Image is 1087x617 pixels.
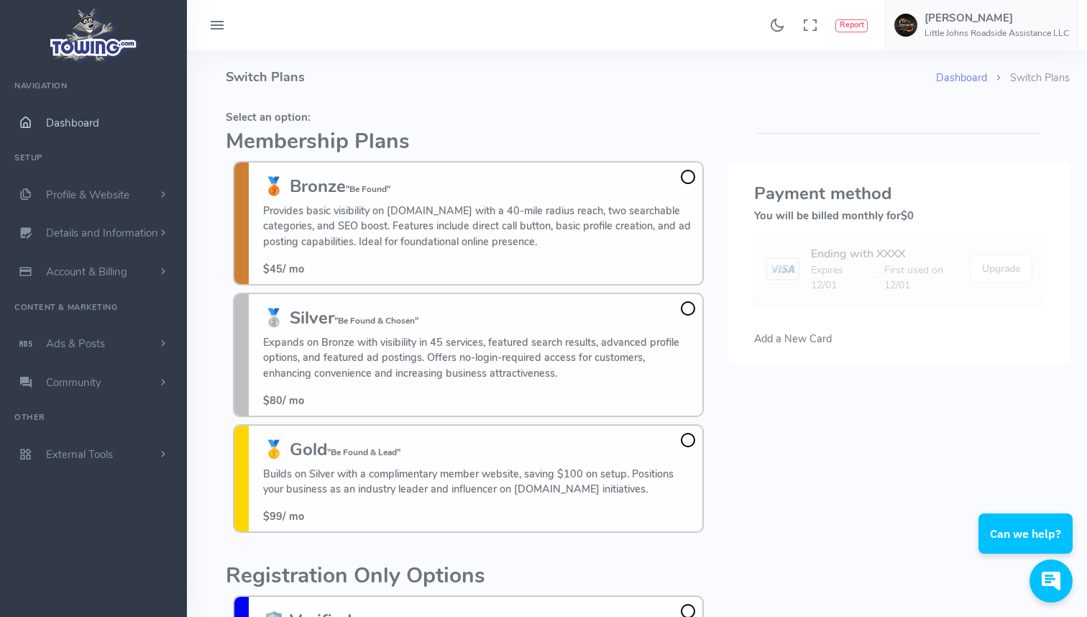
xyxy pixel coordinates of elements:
h2: Registration Only Options [226,565,711,588]
span: $0 [901,209,914,223]
p: Provides basic visibility on [DOMAIN_NAME] with a 40-mile radius reach, two searchable categories... [263,204,695,250]
span: External Tools [46,447,113,462]
h4: Switch Plans [226,50,936,104]
span: Community [46,375,101,390]
span: / mo [263,262,304,276]
img: user-image [894,14,917,37]
small: "Be Found & Chosen" [334,315,418,326]
span: Details and Information [46,227,158,241]
li: Switch Plans [987,70,1070,86]
h3: 🥉 Bronze [263,177,695,196]
span: Dashboard [46,116,99,130]
span: / mo [263,509,304,524]
small: "Be Found & Lead" [327,447,400,458]
h3: 🥇 Gold [263,440,695,459]
button: Upgrade [970,255,1032,283]
p: Expands on Bronze with visibility in 45 services, featured search results, advanced profile optio... [263,335,695,382]
h5: [PERSON_NAME] [925,12,1069,24]
h2: Membership Plans [226,130,711,154]
h6: Little Johns Roadside Assistance LLC [925,29,1069,38]
button: Report [835,19,868,32]
span: Expires 12/01 [811,262,871,293]
iframe: Conversations [964,474,1087,617]
small: "Be Found" [346,183,390,195]
div: Ending with XXXX [811,245,970,262]
h5: Select an option: [226,111,711,123]
h5: You will be billed monthly for [754,210,1044,221]
span: · [876,270,879,285]
span: $99 [263,509,283,524]
h3: Payment method [754,184,1044,203]
span: First used on 12/01 [884,262,970,293]
img: logo [45,4,142,65]
span: / mo [263,393,304,408]
span: Account & Billing [46,265,127,279]
span: Profile & Website [46,188,129,202]
span: $80 [263,393,283,408]
h3: 🥈 Silver [263,308,695,327]
span: Ads & Posts [46,337,105,351]
a: Dashboard [936,70,987,85]
span: $45 [263,262,283,276]
p: Builds on Silver with a complimentary member website, saving $100 on setup. Positions your busine... [263,467,695,498]
img: card image [766,257,799,280]
span: Add a New Card [754,332,832,346]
